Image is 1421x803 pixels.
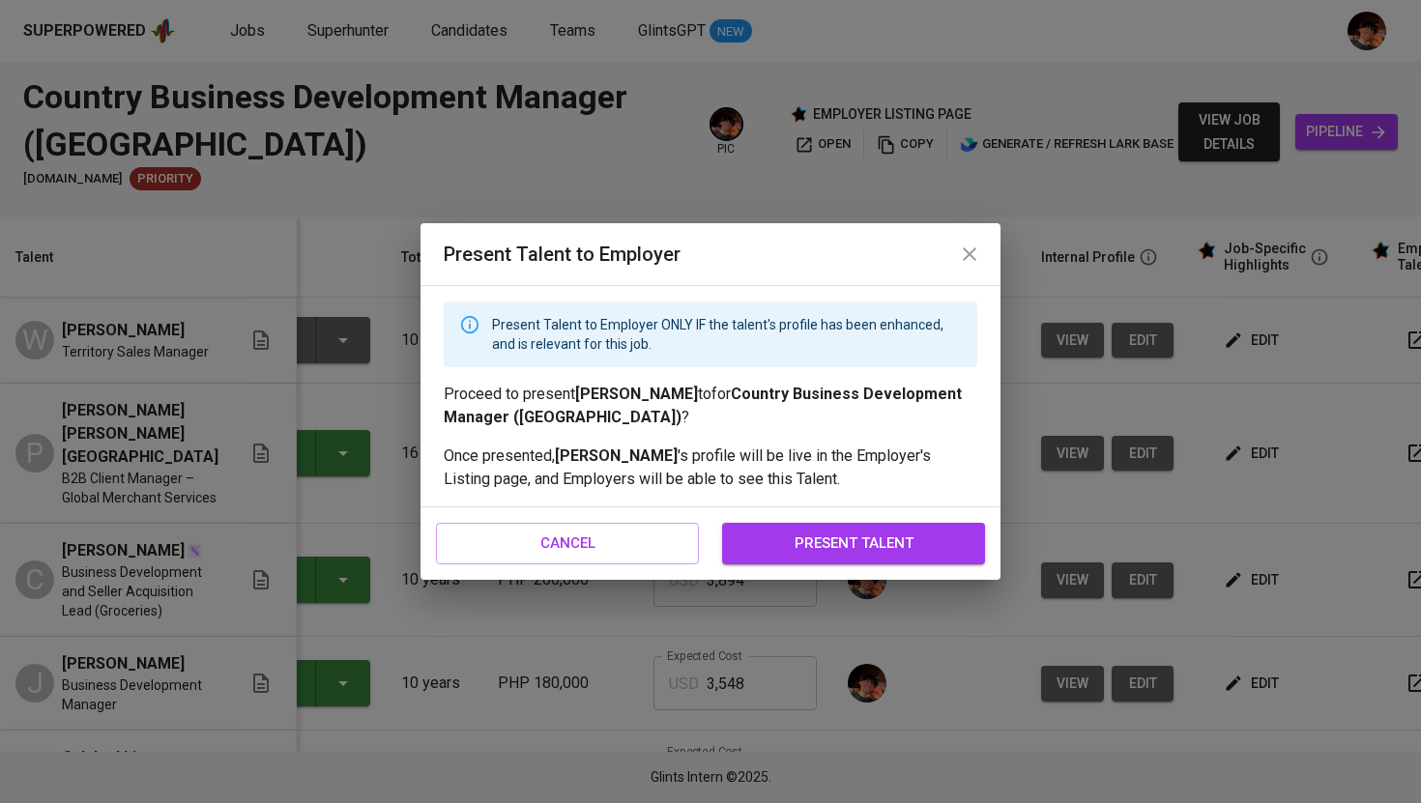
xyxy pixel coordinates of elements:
strong: [PERSON_NAME] [555,446,678,465]
h6: Present Talent to Employer [444,239,977,270]
strong: [PERSON_NAME] [575,385,698,403]
p: Once presented, 's profile will be live in the Employer's Listing page, and Employers will be abl... [444,445,977,491]
button: present talent [722,523,985,563]
span: cancel [457,531,678,556]
p: Proceed to present to for ? [444,383,977,429]
button: cancel [436,523,699,563]
button: close [946,231,993,277]
div: Present Talent to Employer ONLY IF the talent's profile has been enhanced, and is relevant for th... [492,307,962,361]
span: present talent [743,531,964,556]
